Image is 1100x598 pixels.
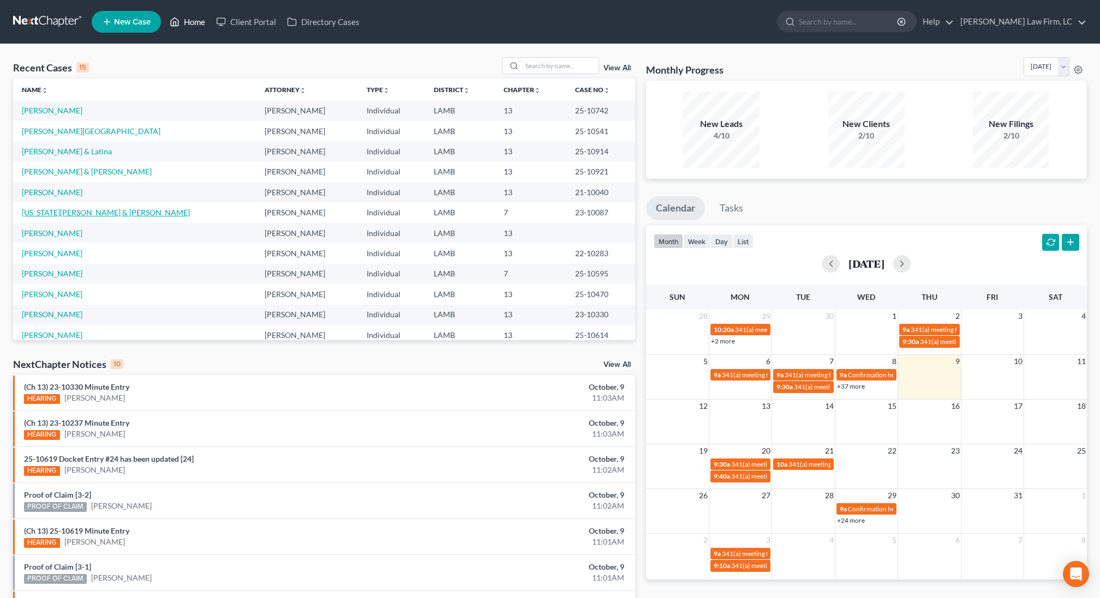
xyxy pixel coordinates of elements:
[566,284,635,304] td: 25-10470
[22,188,82,197] a: [PERSON_NAME]
[714,549,721,558] span: 9a
[954,310,961,323] span: 2
[358,264,425,284] td: Individual
[495,243,566,263] td: 13
[683,118,760,130] div: New Leads
[534,87,541,94] i: unfold_more
[24,466,60,476] div: HEARING
[710,234,733,249] button: day
[431,536,624,547] div: 11:01AM
[902,325,910,334] span: 9a
[646,63,724,76] h3: Monthly Progress
[256,325,358,345] td: [PERSON_NAME]
[504,86,541,94] a: Chapterunfold_more
[13,358,123,371] div: NextChapter Notices
[840,505,847,513] span: 9a
[891,534,898,547] span: 5
[1080,534,1087,547] span: 8
[358,182,425,202] td: Individual
[824,400,835,413] span: 14
[828,355,835,368] span: 7
[669,292,685,301] span: Sun
[425,141,495,161] td: LAMB
[24,454,194,463] a: 25-10619 Docket Entry #24 has been updated [24]
[425,223,495,243] td: LAMB
[887,400,898,413] span: 15
[566,121,635,141] td: 25-10541
[425,121,495,141] td: LAMB
[722,371,827,379] span: 341(a) meeting for [PERSON_NAME]
[761,489,772,502] span: 27
[425,162,495,182] td: LAMB
[731,292,750,301] span: Mon
[256,223,358,243] td: [PERSON_NAME]
[917,12,954,32] a: Help
[1017,534,1024,547] span: 7
[722,549,827,558] span: 341(a) meeting for [PERSON_NAME]
[733,234,754,249] button: list
[1013,489,1024,502] span: 31
[566,202,635,222] td: 23-10087
[731,472,836,480] span: 341(a) meeting for [PERSON_NAME]
[358,243,425,263] td: Individual
[950,489,961,502] span: 30
[495,162,566,182] td: 13
[776,383,793,391] span: 9:30a
[114,18,151,26] span: New Case
[840,371,847,379] span: 9a
[431,464,624,475] div: 11:02AM
[495,100,566,120] td: 13
[64,428,125,439] a: [PERSON_NAME]
[24,490,91,499] a: Proof of Claim [3-2]
[425,264,495,284] td: LAMB
[765,355,772,368] span: 6
[425,284,495,304] td: LAMB
[24,574,87,584] div: PROOF OF CLAIM
[566,325,635,345] td: 25-10614
[1013,400,1024,413] span: 17
[367,86,390,94] a: Typeunfold_more
[654,234,683,249] button: month
[41,87,48,94] i: unfold_more
[22,289,82,299] a: [PERSON_NAME]
[1013,444,1024,457] span: 24
[765,534,772,547] span: 3
[776,460,787,468] span: 10a
[164,12,211,32] a: Home
[358,305,425,325] td: Individual
[24,502,87,512] div: PROOF OF CLAIM
[24,382,129,391] a: (Ch 13) 23-10330 Minute Entry
[24,538,60,548] div: HEARING
[828,534,835,547] span: 4
[887,489,898,502] span: 29
[683,130,760,141] div: 4/10
[431,418,624,428] div: October, 9
[603,64,631,72] a: View All
[282,12,365,32] a: Directory Cases
[973,118,1049,130] div: New Filings
[495,182,566,202] td: 13
[1080,489,1087,502] span: 1
[698,400,709,413] span: 12
[358,100,425,120] td: Individual
[891,310,898,323] span: 1
[1063,561,1089,587] div: Open Intercom Messenger
[91,572,152,583] a: [PERSON_NAME]
[24,394,60,404] div: HEARING
[383,87,390,94] i: unfold_more
[788,460,894,468] span: 341(a) meeting for [PERSON_NAME]
[698,489,709,502] span: 26
[920,337,1025,346] span: 341(a) meeting for [PERSON_NAME]
[950,444,961,457] span: 23
[256,162,358,182] td: [PERSON_NAME]
[735,325,840,334] span: 341(a) meeting for [PERSON_NAME]
[22,106,82,115] a: [PERSON_NAME]
[824,310,835,323] span: 30
[1049,292,1062,301] span: Sat
[683,234,710,249] button: week
[425,100,495,120] td: LAMB
[566,141,635,161] td: 25-10914
[714,561,730,570] span: 9:10a
[22,167,152,176] a: [PERSON_NAME] & [PERSON_NAME]
[64,536,125,547] a: [PERSON_NAME]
